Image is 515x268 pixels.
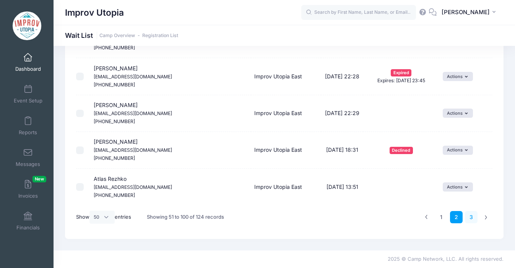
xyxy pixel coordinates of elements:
small: [PHONE_NUMBER] [94,192,135,198]
td: [DATE] 22:28 [321,58,363,95]
span: [PERSON_NAME] [94,65,172,88]
input: Search by First Name, Last Name, or Email... [301,5,416,20]
img: Improv Utopia [13,11,41,40]
button: Actions [443,146,473,155]
small: [EMAIL_ADDRESS][DOMAIN_NAME] [94,74,172,80]
small: [PHONE_NUMBER] [94,119,135,124]
span: Expired [391,69,411,76]
a: Reports [10,112,46,139]
div: Showing 51 to 100 of 124 records [147,208,224,226]
span: Reports [19,129,37,136]
small: [PHONE_NUMBER] [94,82,135,88]
h1: Improv Utopia [65,4,124,21]
span: Messages [16,161,40,167]
td: Improv Utopia East [251,169,322,205]
span: [PERSON_NAME] [94,138,172,161]
a: Dashboard [10,49,46,76]
a: Event Setup [10,81,46,107]
a: Camp Overview [99,33,135,39]
a: Messages [10,144,46,171]
td: Improv Utopia East [251,95,322,132]
small: Expires: [DATE] 23:45 [377,78,425,83]
td: [DATE] 22:29 [321,95,363,132]
span: Dashboard [15,66,41,72]
td: Improv Utopia East [251,58,322,95]
td: [DATE] 13:51 [321,169,363,205]
button: Actions [443,109,473,118]
a: InvoicesNew [10,176,46,203]
td: [DATE] 18:31 [321,132,363,169]
span: Financials [16,224,40,231]
a: 2 [450,211,463,224]
td: Improv Utopia East [251,132,322,169]
span: New [32,176,46,182]
span: Declined [390,147,413,154]
small: [EMAIL_ADDRESS][DOMAIN_NAME] [94,147,172,153]
a: Financials [10,208,46,234]
a: 3 [465,211,478,224]
h1: Wait List [65,31,178,39]
button: Actions [443,72,473,81]
span: 2025 © Camp Network, LLC. All rights reserved. [388,256,504,262]
select: Showentries [89,211,115,224]
small: [PHONE_NUMBER] [94,155,135,161]
button: [PERSON_NAME] [437,4,504,21]
span: [PERSON_NAME] [94,102,172,124]
small: [PHONE_NUMBER] [94,45,135,50]
label: Show entries [76,211,131,224]
span: [PERSON_NAME] [442,8,490,16]
span: Atlas Rezhko [94,175,172,198]
a: Registration List [142,33,178,39]
small: [EMAIL_ADDRESS][DOMAIN_NAME] [94,110,172,116]
span: Invoices [18,193,38,199]
small: [EMAIL_ADDRESS][DOMAIN_NAME] [94,184,172,190]
button: Actions [443,182,473,192]
span: Event Setup [14,97,42,104]
a: 1 [435,211,448,224]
